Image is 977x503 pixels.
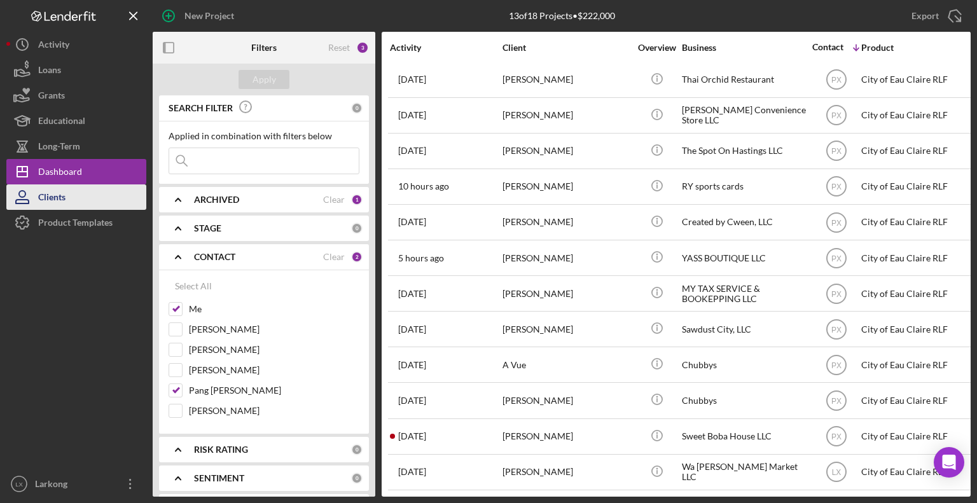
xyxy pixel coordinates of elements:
text: PX [831,397,841,406]
div: Grants [38,83,65,111]
div: Activity [390,43,501,53]
time: 2025-08-12 23:45 [398,253,444,263]
div: [PERSON_NAME] [502,170,630,203]
div: 0 [351,472,363,484]
time: 2025-08-12 19:02 [398,181,449,191]
text: PX [831,289,841,298]
button: LXLarkong [PERSON_NAME] [6,471,146,497]
a: Grants [6,83,146,108]
time: 2025-07-24 17:26 [398,324,426,334]
div: [PERSON_NAME] [502,312,630,346]
div: Client [502,43,630,53]
div: Applied in combination with filters below [169,131,359,141]
div: Clear [323,195,345,205]
div: Clear [323,252,345,262]
text: PX [831,147,841,156]
label: [PERSON_NAME] [189,343,359,356]
div: Wa [PERSON_NAME] Market LLC [682,455,809,489]
button: Export [899,3,971,29]
time: 2025-07-30 17:23 [398,396,426,406]
div: Sweet Boba House LLC [682,420,809,453]
button: New Project [153,3,247,29]
div: Long-Term [38,134,80,162]
button: Select All [169,273,218,299]
time: 2025-07-03 17:16 [398,74,426,85]
div: [PERSON_NAME] Convenience Store LLC [682,99,809,132]
time: 2025-07-23 16:04 [398,360,426,370]
div: Created by Cween, LLC [682,205,809,239]
label: [PERSON_NAME] [189,404,359,417]
text: LX [831,468,841,477]
div: Activity [38,32,69,60]
div: YASS BOUTIQUE LLC [682,241,809,275]
button: Long-Term [6,134,146,159]
b: STAGE [194,223,221,233]
time: 2025-07-07 23:32 [398,110,426,120]
div: Educational [38,108,85,137]
div: Export [911,3,939,29]
div: 3 [356,41,369,54]
div: MY TAX SERVICE & BOOKEPPING LLC [682,277,809,310]
div: Reset [328,43,350,53]
text: PX [831,254,841,263]
a: Educational [6,108,146,134]
button: Dashboard [6,159,146,184]
div: Select All [175,273,212,299]
text: LX [15,481,23,488]
div: Chubbys [682,383,809,417]
button: Clients [6,184,146,210]
text: PX [831,76,841,85]
div: [PERSON_NAME] [502,99,630,132]
div: Contact [812,42,843,52]
text: PX [831,183,841,191]
div: [PERSON_NAME] [502,420,630,453]
div: 13 of 18 Projects • $222,000 [509,11,615,21]
div: Product Templates [38,210,113,238]
b: CONTACT [194,252,235,262]
label: [PERSON_NAME] [189,364,359,376]
text: PX [831,218,841,227]
div: 2 [351,251,363,263]
div: RY sports cards [682,170,809,203]
div: Dashboard [38,159,82,188]
time: 2025-07-17 23:29 [398,146,426,156]
div: [PERSON_NAME] [502,277,630,310]
div: Apply [253,70,276,89]
div: Business [682,43,809,53]
time: 2025-07-30 15:42 [398,467,426,477]
div: Overview [633,43,681,53]
b: ARCHIVED [194,195,239,205]
time: 2025-08-07 04:08 [398,431,426,441]
div: Open Intercom Messenger [934,447,964,478]
div: [PERSON_NAME] [502,455,630,489]
div: [PERSON_NAME] [502,63,630,97]
div: 0 [351,102,363,114]
div: Clients [38,184,66,213]
div: [PERSON_NAME] [502,383,630,417]
text: PX [831,325,841,334]
div: Loans [38,57,61,86]
div: Sawdust City, LLC [682,312,809,346]
button: Activity [6,32,146,57]
div: 0 [351,444,363,455]
b: Filters [251,43,277,53]
div: New Project [184,3,234,29]
time: 2025-07-22 20:50 [398,217,426,227]
div: 0 [351,223,363,234]
label: Pang [PERSON_NAME] [189,384,359,397]
b: SEARCH FILTER [169,103,233,113]
button: Loans [6,57,146,83]
div: [PERSON_NAME] [502,241,630,275]
b: SENTIMENT [194,473,244,483]
button: Product Templates [6,210,146,235]
div: 1 [351,194,363,205]
b: RISK RATING [194,444,248,455]
label: Me [189,303,359,315]
div: [PERSON_NAME] [502,134,630,168]
time: 2025-08-11 18:49 [398,289,426,299]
